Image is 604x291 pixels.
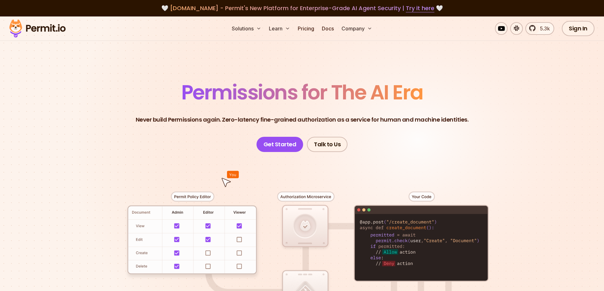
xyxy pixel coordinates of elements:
[6,18,68,39] img: Permit logo
[307,137,347,152] a: Talk to Us
[257,137,303,152] a: Get Started
[229,22,264,35] button: Solutions
[266,22,293,35] button: Learn
[295,22,317,35] a: Pricing
[562,21,594,36] a: Sign In
[181,78,423,106] span: Permissions for The AI Era
[525,22,554,35] a: 5.3k
[536,25,550,32] span: 5.3k
[319,22,336,35] a: Docs
[339,22,375,35] button: Company
[136,115,469,124] p: Never build Permissions again. Zero-latency fine-grained authorization as a service for human and...
[170,4,434,12] span: [DOMAIN_NAME] - Permit's New Platform for Enterprise-Grade AI Agent Security |
[15,4,589,13] div: 🤍 🤍
[406,4,434,12] a: Try it here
